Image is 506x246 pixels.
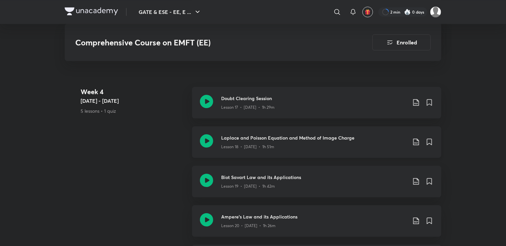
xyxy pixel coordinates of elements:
button: Enrolled [372,34,431,50]
a: Biot Savart Law and its ApplicationsLesson 19 • [DATE] • 1h 42m [192,166,441,205]
img: streak [404,9,411,15]
img: Company Logo [65,7,118,15]
a: Doubt Clearing SessionLesson 17 • [DATE] • 1h 29m [192,87,441,126]
h5: [DATE] - [DATE] [81,97,187,105]
button: avatar [362,7,373,17]
a: Laplace and Poisson Equation and Method of Image ChargeLesson 18 • [DATE] • 1h 51m [192,126,441,166]
p: Lesson 19 • [DATE] • 1h 42m [221,183,275,189]
p: 5 lessons • 1 quiz [81,107,187,114]
h3: Laplace and Poisson Equation and Method of Image Charge [221,134,407,141]
h3: Biot Savart Law and its Applications [221,174,407,181]
a: Ampere's Law and its ApplicationsLesson 20 • [DATE] • 1h 26m [192,205,441,245]
h3: Comprehensive Course on EMFT (EE) [75,38,335,47]
h3: Doubt Clearing Session [221,95,407,102]
img: avatar [365,9,371,15]
a: Company Logo [65,7,118,17]
p: Lesson 20 • [DATE] • 1h 26m [221,223,276,229]
button: GATE & ESE - EE, E ... [135,5,206,19]
img: Ayush [430,6,441,18]
p: Lesson 17 • [DATE] • 1h 29m [221,104,275,110]
h3: Ampere's Law and its Applications [221,213,407,220]
h4: Week 4 [81,87,187,97]
p: Lesson 18 • [DATE] • 1h 51m [221,144,274,150]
